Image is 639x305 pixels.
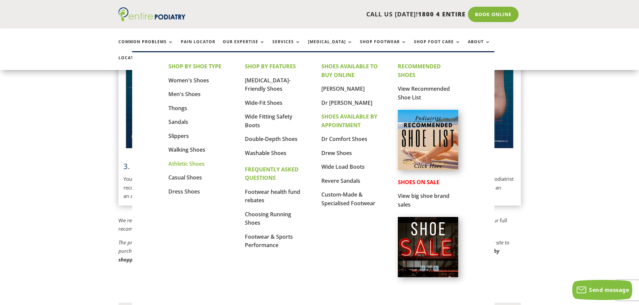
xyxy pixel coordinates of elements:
a: Slippers [168,132,189,140]
h2: Running Shoes [118,272,521,292]
strong: SHOES AVAILABLE TO BUY ONLINE [321,63,378,79]
a: Thongs [168,104,187,112]
a: Wide Load Boots [321,163,365,170]
a: Footwear & Sports Performance [245,233,293,249]
a: Choosing Running Shoes [245,211,291,227]
a: Services [272,40,301,54]
strong: SHOP BY FEATURES [245,63,296,70]
a: Our Expertise [223,40,265,54]
a: [MEDICAL_DATA] [308,40,353,54]
strong: SHOP BY SHOE TYPE [168,63,221,70]
a: About [468,40,490,54]
span: Send message [589,286,629,294]
span: 1800 4 ENTIRE [418,10,466,18]
p: CALL US [DATE]! [211,10,466,19]
strong: FREQUENTLY ASKED QUESTIONS [245,166,299,182]
a: Sandals [168,118,188,126]
strong: SHOES ON SALE [398,178,439,186]
span: 3. Moderately Pronated Feet [123,161,221,171]
a: Washable Shoes [245,149,286,157]
a: Locations [118,56,152,70]
a: Book Online [468,7,519,22]
a: View Recommended Shoe List [398,85,450,101]
a: Drew Shoes [321,149,352,157]
button: Send message [572,280,632,300]
a: Shoes on Sale from Entire Podiatry shoe partners [398,272,458,279]
a: [MEDICAL_DATA]-Friendly Shoes [245,77,290,93]
a: Wide-Fit Shoes [245,99,282,106]
a: Shop Foot Care [414,40,461,54]
strong: SHOES AVAILABLE BY APPOINTMENT [321,113,377,129]
a: Footwear health fund rebates [245,188,300,204]
em: The products below have been carefully selected and reviewed prior to being recommended by Entire... [118,239,509,263]
img: podiatrist-recommended-shoe-list-australia-entire-podiatry [398,110,458,170]
a: Wide Fitting Safety Boots [245,113,292,129]
p: We reviewed hundreds of different shoes to find the best ones for your foot health, to keep you a... [118,216,521,238]
a: Casual Shoes [168,174,202,181]
a: Pain Locator [181,40,215,54]
a: Men's Shoes [168,90,201,98]
a: Dr Comfort Shoes [321,135,367,143]
a: Double-Depth Shoes [245,135,298,143]
a: Dr [PERSON_NAME] [321,99,372,106]
strong: Thank you for supporting small business by shopping via Entire [MEDICAL_DATA]. [118,247,499,263]
img: Moderately Pronated Feet - View Podiatrist Recommended Moderate Motion Control Shoes [123,24,304,151]
img: shoe-sale-australia-entire-podiatry [398,217,458,277]
img: logo (1) [118,7,185,21]
a: Custom-Made & Specialised Footwear [321,191,375,207]
a: Dress Shoes [168,188,200,195]
a: Athletic Shoes [168,160,205,167]
a: Entire Podiatry [118,16,185,23]
a: Podiatrist Recommended Shoe List Australia [398,165,458,171]
strong: RECOMMENDED SHOES [398,63,441,79]
a: Women's Shoes [168,77,209,84]
a: Common Problems [118,40,173,54]
a: Revere Sandals [321,177,360,184]
a: Walking Shoes [168,146,205,153]
p: Your feet ideally need . View our podiatrist recommended shoes for moderately pronated feet in th... [123,175,304,201]
a: View big shoe brand sales [398,192,449,208]
a: [PERSON_NAME] [321,85,365,92]
a: Shop Footwear [360,40,407,54]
